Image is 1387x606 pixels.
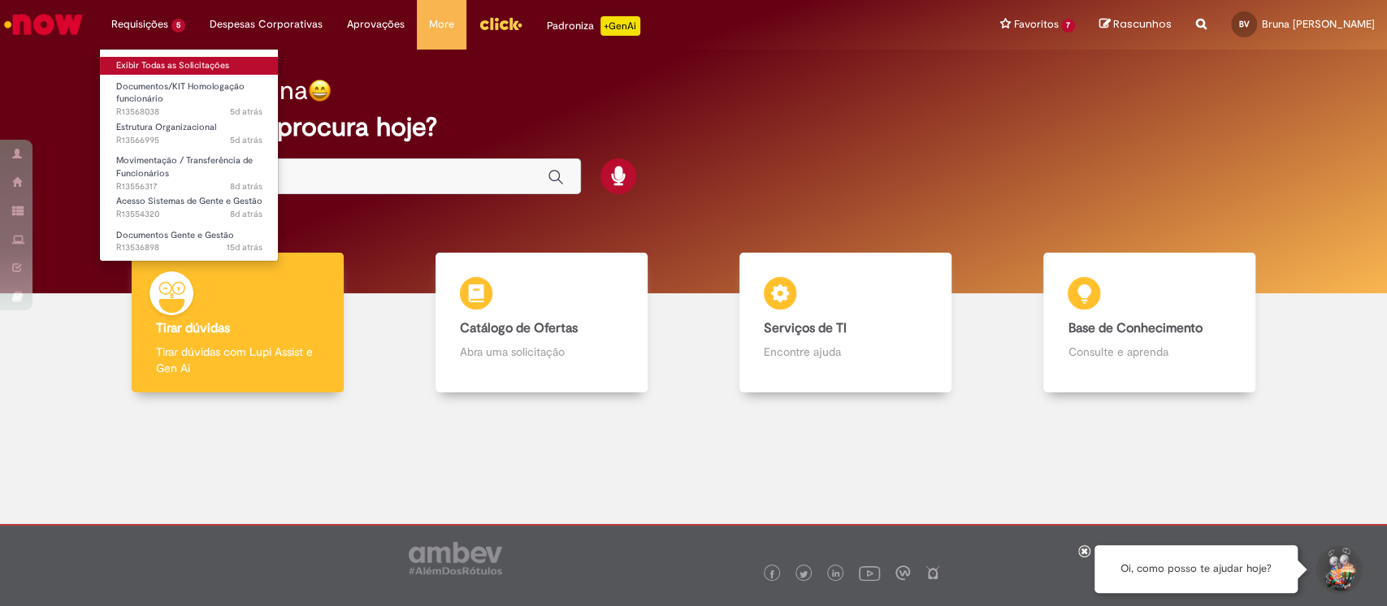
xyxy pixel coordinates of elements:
b: Serviços de TI [764,320,847,336]
span: Rascunhos [1113,16,1172,32]
span: Documentos/KIT Homologação funcionário [116,80,245,106]
p: Tirar dúvidas com Lupi Assist e Gen Ai [156,344,319,376]
a: Base de Conhecimento Consulte e aprenda [998,253,1302,393]
span: Bruna [PERSON_NAME] [1262,17,1375,31]
span: Despesas Corporativas [210,16,323,32]
span: 8d atrás [230,208,262,220]
img: logo_footer_ambev_rotulo_gray.png [409,542,502,574]
span: More [429,16,454,32]
p: Consulte e aprenda [1068,344,1231,360]
button: Iniciar Conversa de Suporte [1314,545,1363,594]
span: 5d atrás [230,134,262,146]
span: Documentos Gente e Gestão [116,229,234,241]
span: R13568038 [116,106,262,119]
a: Aberto R13556317 : Movimentação / Transferência de Funcionários [100,152,279,187]
a: Rascunhos [1099,17,1172,32]
p: Encontre ajuda [764,344,927,360]
a: Aberto R13536898 : Documentos Gente e Gestão [100,227,279,257]
img: logo_footer_workplace.png [895,565,910,580]
span: R13554320 [116,208,262,221]
a: Catálogo de Ofertas Abra uma solicitação [389,253,693,393]
a: Exibir Todas as Solicitações [100,57,279,75]
span: 7 [1061,19,1075,32]
a: Tirar dúvidas Tirar dúvidas com Lupi Assist e Gen Ai [85,253,389,393]
img: click_logo_yellow_360x200.png [479,11,522,36]
span: R13556317 [116,180,262,193]
img: ServiceNow [2,8,85,41]
span: Movimentação / Transferência de Funcionários [116,154,253,180]
span: 8d atrás [230,180,262,193]
b: Base de Conhecimento [1068,320,1202,336]
time: 22/09/2025 16:39:38 [230,180,262,193]
img: logo_footer_youtube.png [859,562,880,583]
span: R13566995 [116,134,262,147]
span: Estrutura Organizacional [116,121,216,133]
ul: Requisições [99,49,279,262]
a: Aberto R13566995 : Estrutura Organizacional [100,119,279,149]
a: Serviços de TI Encontre ajuda [694,253,998,393]
img: logo_footer_naosei.png [925,565,940,580]
span: Favoritos [1013,16,1058,32]
span: Acesso Sistemas de Gente e Gestão [116,195,262,207]
b: Tirar dúvidas [156,320,230,336]
p: +GenAi [600,16,640,36]
h2: O que você procura hoje? [131,113,1256,141]
p: Abra uma solicitação [460,344,623,360]
img: logo_footer_facebook.png [768,570,776,578]
span: 5 [171,19,185,32]
time: 15/09/2025 16:32:00 [227,241,262,253]
a: Aberto R13568038 : Documentos/KIT Homologação funcionário [100,78,279,113]
span: 5d atrás [230,106,262,118]
img: logo_footer_linkedin.png [832,569,840,579]
time: 25/09/2025 16:56:27 [230,106,262,118]
span: BV [1239,19,1250,29]
img: happy-face.png [308,79,332,102]
span: Aprovações [347,16,405,32]
img: logo_footer_twitter.png [800,570,808,578]
b: Catálogo de Ofertas [460,320,578,336]
a: Aberto R13554320 : Acesso Sistemas de Gente e Gestão [100,193,279,223]
div: Padroniza [547,16,640,36]
span: 15d atrás [227,241,262,253]
span: R13536898 [116,241,262,254]
div: Oi, como posso te ajudar hoje? [1094,545,1298,593]
span: Requisições [111,16,168,32]
time: 22/09/2025 10:45:18 [230,208,262,220]
time: 25/09/2025 14:37:52 [230,134,262,146]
